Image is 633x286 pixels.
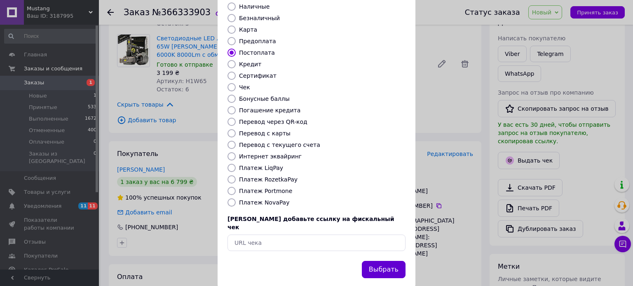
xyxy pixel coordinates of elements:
label: Платеж NovaPay [239,199,289,206]
label: Платеж LiqPay [239,165,283,171]
label: Наличные [239,3,270,10]
label: Погашение кредита [239,107,300,114]
label: Платеж RozetkaPay [239,176,298,183]
label: Перевод через QR-код [239,119,307,125]
label: Безналичный [239,15,280,21]
label: Бонусные баллы [239,95,290,102]
span: [PERSON_NAME] добавьте ссылку на фискальный чек [227,216,394,230]
button: Выбрать [362,261,406,279]
label: Чек [239,84,250,91]
label: Сертификат [239,72,277,79]
label: Интернет эквайринг [239,153,302,160]
label: Постоплата [239,49,275,56]
label: Карта [239,26,257,33]
label: Перевод с текущего счета [239,142,320,148]
input: URL чека [227,235,406,251]
label: Перевод с карты [239,130,291,137]
label: Предоплата [239,38,276,44]
label: Платеж Portmone [239,188,292,194]
label: Кредит [239,61,261,67]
